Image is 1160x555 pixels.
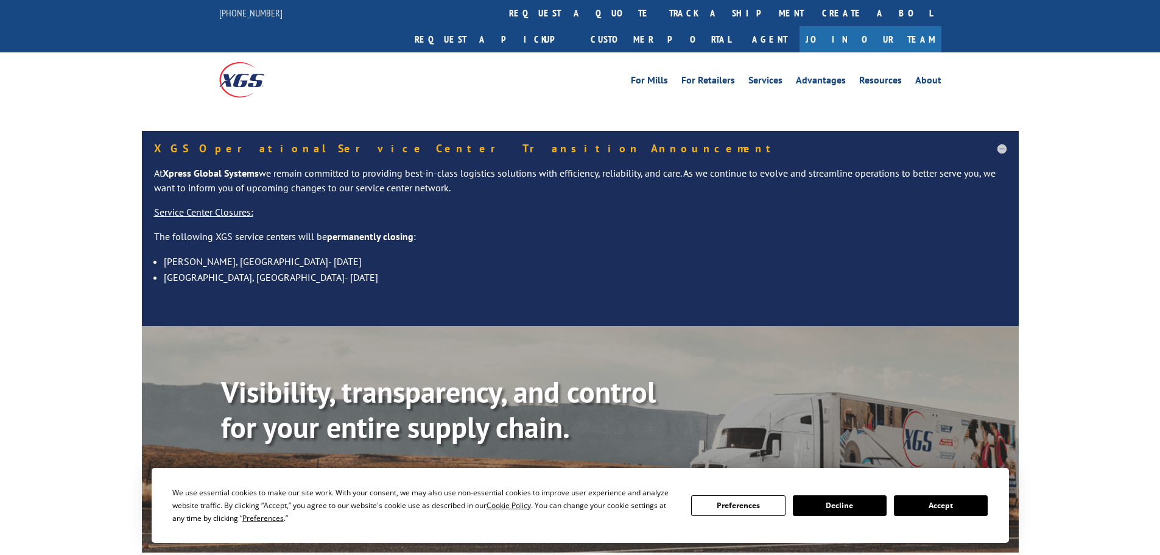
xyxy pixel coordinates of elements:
[894,495,988,516] button: Accept
[740,26,800,52] a: Agent
[631,76,668,89] a: For Mills
[219,7,283,19] a: [PHONE_NUMBER]
[172,486,677,525] div: We use essential cookies to make our site work. With your consent, we may also use non-essential ...
[163,167,259,179] strong: Xpress Global Systems
[221,373,656,446] b: Visibility, transparency, and control for your entire supply chain.
[748,76,782,89] a: Services
[406,26,582,52] a: Request a pickup
[152,468,1009,543] div: Cookie Consent Prompt
[164,253,1007,269] li: [PERSON_NAME], [GEOGRAPHIC_DATA]- [DATE]
[915,76,941,89] a: About
[691,495,785,516] button: Preferences
[154,143,1007,154] h5: XGS Operational Service Center Transition Announcement
[164,269,1007,285] li: [GEOGRAPHIC_DATA], [GEOGRAPHIC_DATA]- [DATE]
[487,500,531,511] span: Cookie Policy
[582,26,740,52] a: Customer Portal
[800,26,941,52] a: Join Our Team
[859,76,902,89] a: Resources
[154,206,253,218] u: Service Center Closures:
[154,230,1007,254] p: The following XGS service centers will be :
[154,166,1007,205] p: At we remain committed to providing best-in-class logistics solutions with efficiency, reliabilit...
[796,76,846,89] a: Advantages
[681,76,735,89] a: For Retailers
[793,495,887,516] button: Decline
[242,513,284,523] span: Preferences
[327,230,413,242] strong: permanently closing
